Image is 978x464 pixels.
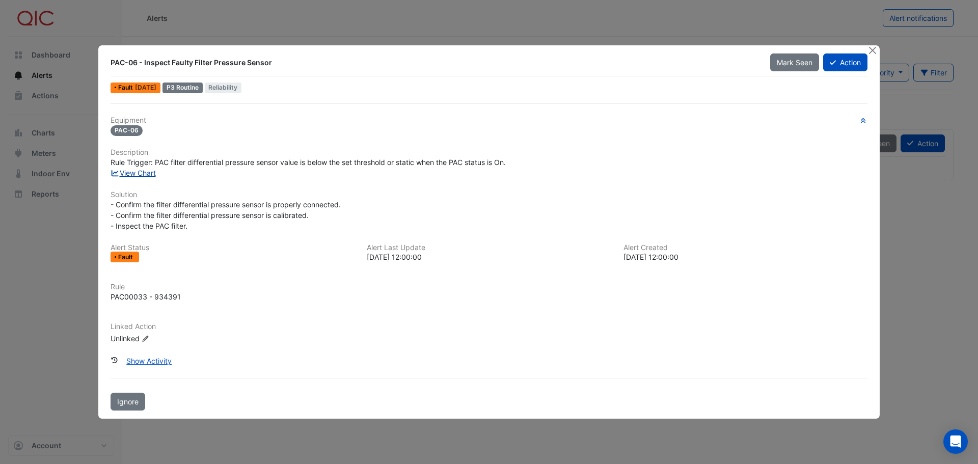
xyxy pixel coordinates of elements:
[777,58,812,67] span: Mark Seen
[111,291,181,302] div: PAC00033 - 934391
[118,254,135,260] span: Fault
[205,83,242,93] span: Reliability
[111,158,506,167] span: Rule Trigger: PAC filter differential pressure sensor value is below the set threshold or static ...
[823,53,867,71] button: Action
[111,169,156,177] a: View Chart
[367,243,611,252] h6: Alert Last Update
[117,397,139,406] span: Ignore
[111,393,145,411] button: Ignore
[111,58,758,68] div: PAC-06 - Inspect Faulty Filter Pressure Sensor
[162,83,203,93] div: P3 Routine
[111,125,143,136] span: PAC-06
[111,190,867,199] h6: Solution
[867,45,878,56] button: Close
[118,85,135,91] span: Fault
[111,148,867,157] h6: Description
[770,53,819,71] button: Mark Seen
[111,116,867,125] h6: Equipment
[142,335,149,343] fa-icon: Edit Linked Action
[111,200,341,230] span: - Confirm the filter differential pressure sensor is properly connected. - Confirm the filter dif...
[111,322,867,331] h6: Linked Action
[943,429,968,454] div: Open Intercom Messenger
[135,84,156,91] span: Mon 30-Jun-2025 12:00 AEST
[120,352,178,370] button: Show Activity
[111,333,233,344] div: Unlinked
[111,283,867,291] h6: Rule
[623,252,867,262] div: [DATE] 12:00:00
[623,243,867,252] h6: Alert Created
[367,252,611,262] div: [DATE] 12:00:00
[111,243,355,252] h6: Alert Status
